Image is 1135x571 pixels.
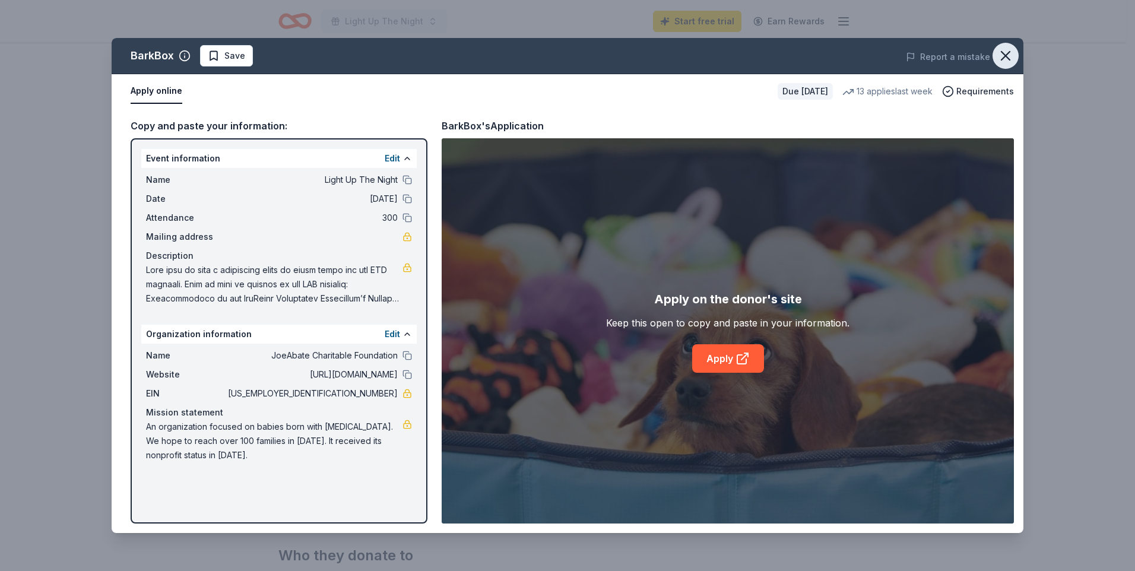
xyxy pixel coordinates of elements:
[146,348,226,363] span: Name
[226,386,398,401] span: [US_EMPLOYER_IDENTIFICATION_NUMBER]
[131,79,182,104] button: Apply online
[200,45,253,66] button: Save
[146,263,402,306] span: Lore ipsu do sita c adipiscing elits do eiusm tempo inc utl ETD magnaali. Enim ad mini ve quisnos...
[692,344,764,373] a: Apply
[146,367,226,382] span: Website
[146,192,226,206] span: Date
[146,173,226,187] span: Name
[141,325,417,344] div: Organization information
[385,327,400,341] button: Edit
[606,316,849,330] div: Keep this open to copy and paste in your information.
[146,249,412,263] div: Description
[146,386,226,401] span: EIN
[224,49,245,63] span: Save
[141,149,417,168] div: Event information
[226,192,398,206] span: [DATE]
[906,50,990,64] button: Report a mistake
[131,46,174,65] div: BarkBox
[226,348,398,363] span: JoeAbate Charitable Foundation
[654,290,802,309] div: Apply on the donor's site
[146,420,402,462] span: An organization focused on babies born with [MEDICAL_DATA]. We hope to reach over 100 families in...
[442,118,544,134] div: BarkBox's Application
[146,211,226,225] span: Attendance
[146,230,226,244] span: Mailing address
[942,84,1014,99] button: Requirements
[226,173,398,187] span: Light Up The Night
[131,118,427,134] div: Copy and paste your information:
[842,84,933,99] div: 13 applies last week
[226,367,398,382] span: [URL][DOMAIN_NAME]
[778,83,833,100] div: Due [DATE]
[956,84,1014,99] span: Requirements
[385,151,400,166] button: Edit
[146,405,412,420] div: Mission statement
[226,211,398,225] span: 300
